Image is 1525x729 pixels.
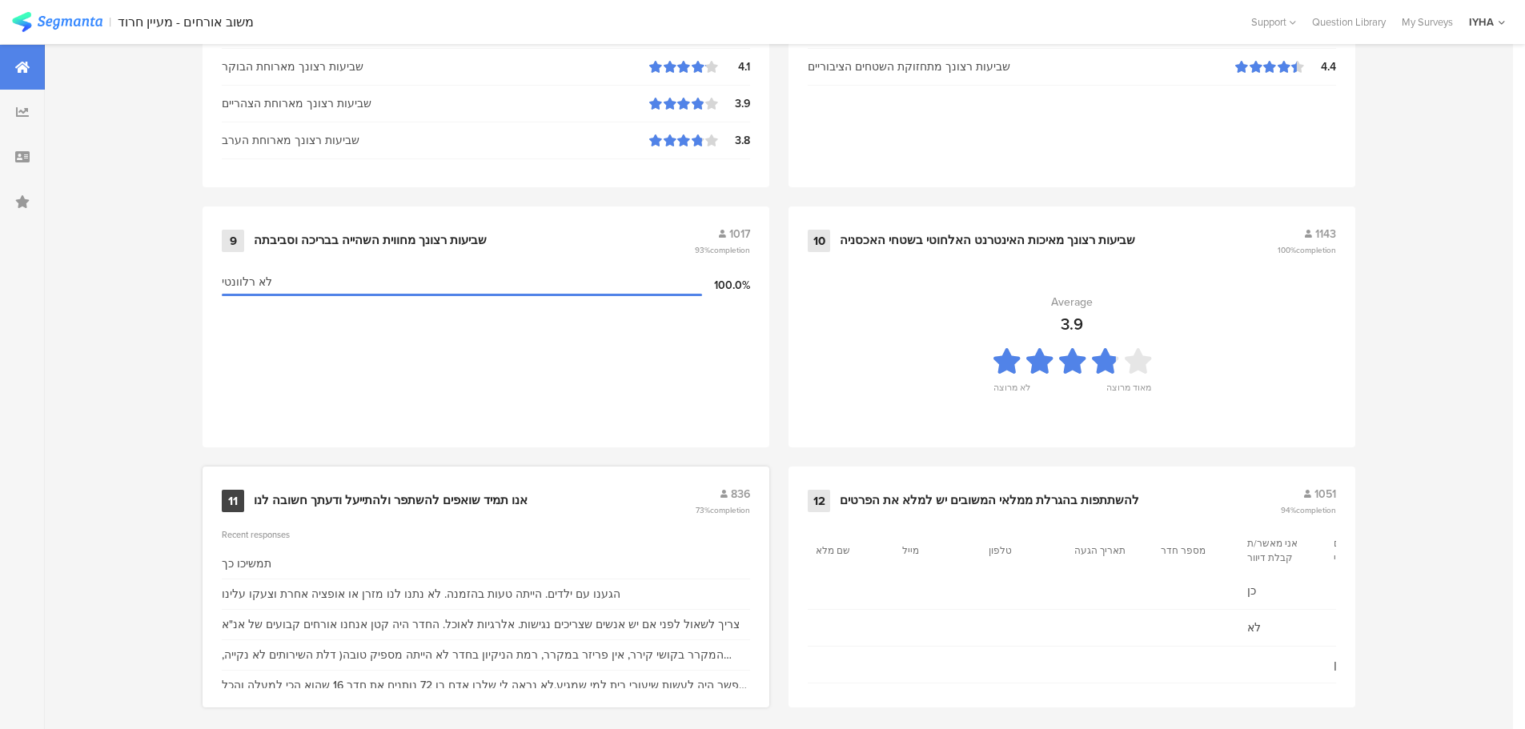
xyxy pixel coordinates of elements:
[12,12,102,32] img: segmanta logo
[1334,536,1406,565] section: מאשר לפרסם את חוות דעתי במדיה
[1394,14,1461,30] a: My Surveys
[1315,226,1336,242] span: 1143
[808,230,830,252] div: 10
[1161,543,1233,558] section: מספר חדר
[1247,583,1318,599] span: כן
[993,381,1030,403] div: לא מרוצה
[1247,536,1319,565] section: אני מאשר/ת קבלת דיוור
[1278,244,1336,256] span: 100%
[902,543,974,558] section: מייל
[1106,381,1151,403] div: מאוד מרוצה
[710,504,750,516] span: completion
[718,132,750,149] div: 3.8
[222,586,620,603] div: הגענו עם ילדים. הייתה טעות בהזמנה. לא נתנו לנו מזרן או אופציה אחרת וצעקו עלינו
[816,543,888,558] section: שם מלא
[222,647,750,663] div: המקרר בקושי קירר, אין פריזר במקרר, רמת הניקיון בחדר לא הייתה מספיק טובה( דלת השירותים לא נקייה, ה...
[1061,312,1083,336] div: 3.9
[702,277,750,294] div: 100.0%
[1334,656,1404,673] span: כן
[222,616,740,633] div: צריך לשאול לפני אם יש אנשים שצריכים נגישות. אלרגיות לאוכל. החדר היה קטן אנחנו אורחים קבועים של אנ"א
[1247,619,1318,636] span: לא
[1051,294,1093,310] div: Average
[989,543,1061,558] section: טלפון
[222,677,750,694] div: אפשר היה לעשות שיעורי בית למי שמגיע.לא נראה לי שלבן אדם בן 72 נותנים את חדר 16 שהוא הכי למעלה והכ...
[710,244,750,256] span: completion
[840,493,1139,509] div: להשתתפות בהגרלת ממלאי המשובים יש למלא את הפרטים
[222,58,649,75] div: שביעות רצונך מארוחת הבוקר
[109,13,111,31] div: |
[1469,14,1494,30] div: IYHA
[1304,14,1394,30] a: Question Library
[222,555,271,572] div: תמשיכו כך
[222,490,244,512] div: 11
[254,493,528,509] div: אנו תמיד שואפים להשתפר ולהתייעל ודעתך חשובה לנו
[695,244,750,256] span: 93%
[1296,504,1336,516] span: completion
[718,95,750,112] div: 3.9
[1251,10,1296,34] div: Support
[222,528,750,541] div: Recent responses
[731,486,750,503] span: 836
[808,490,830,512] div: 12
[1304,58,1336,75] div: 4.4
[1314,486,1336,503] span: 1051
[222,274,272,290] span: לא רלוונטי
[1074,543,1146,558] section: תאריך הגעה
[222,95,649,112] div: שביעות רצונך מארוחת הצהריים
[222,132,649,149] div: שביעות רצונך מארוחת הערב
[254,233,487,249] div: שביעות רצונך מחווית השהייה בבריכה וסביבתה
[118,14,254,30] div: משוב אורחים - מעיין חרוד
[1281,504,1336,516] span: 94%
[1296,244,1336,256] span: completion
[729,226,750,242] span: 1017
[696,504,750,516] span: 73%
[840,233,1135,249] div: שביעות רצונך מאיכות האינטרנט האלחוטי בשטחי האכסניה
[222,230,244,252] div: 9
[808,58,1235,75] div: שביעות רצונך מתחזוקת השטחים הציבוריים
[718,58,750,75] div: 4.1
